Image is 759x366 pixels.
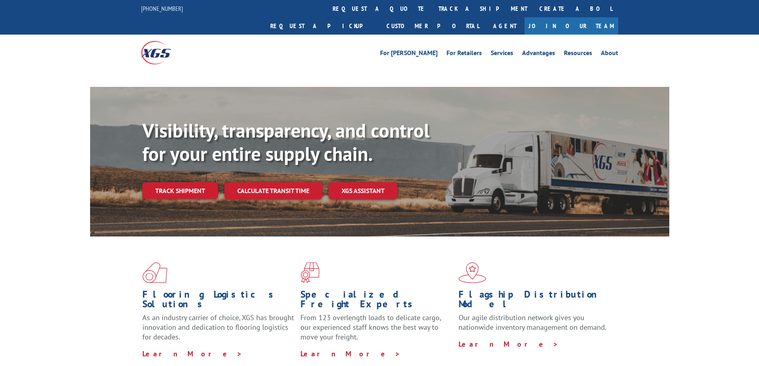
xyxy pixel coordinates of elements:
[525,17,618,35] a: Join Our Team
[300,349,401,358] a: Learn More >
[380,50,438,59] a: For [PERSON_NAME]
[564,50,592,59] a: Resources
[381,17,485,35] a: Customer Portal
[300,290,453,313] h1: Specialized Freight Experts
[142,349,243,358] a: Learn More >
[601,50,618,59] a: About
[142,182,218,199] a: Track shipment
[224,182,322,199] a: Calculate transit time
[142,290,294,313] h1: Flooring Logistics Solutions
[142,118,430,166] b: Visibility, transparency, and control for your entire supply chain.
[300,262,319,283] img: xgs-icon-focused-on-flooring-red
[300,313,453,349] p: From 123 overlength loads to delicate cargo, our experienced staff knows the best way to move you...
[446,50,482,59] a: For Retailers
[142,262,167,283] img: xgs-icon-total-supply-chain-intelligence-red
[142,313,294,341] span: As an industry carrier of choice, XGS has brought innovation and dedication to flooring logistics...
[491,50,513,59] a: Services
[459,262,486,283] img: xgs-icon-flagship-distribution-model-red
[485,17,525,35] a: Agent
[459,339,559,349] a: Learn More >
[459,313,607,332] span: Our agile distribution network gives you nationwide inventory management on demand.
[522,50,555,59] a: Advantages
[264,17,381,35] a: Request a pickup
[141,4,183,12] a: [PHONE_NUMBER]
[329,182,397,199] a: XGS ASSISTANT
[459,290,611,313] h1: Flagship Distribution Model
